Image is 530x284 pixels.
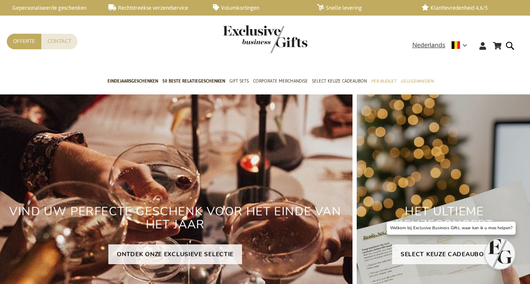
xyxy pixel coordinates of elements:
span: Select Keuze Cadeaubon [312,77,367,86]
span: Gelegenheden [401,77,433,86]
a: Gepersonaliseerde geschenken [4,4,95,11]
span: Corporate Merchandise [253,77,308,86]
span: Per Budget [371,77,396,86]
a: Contact [41,34,78,49]
a: store logo [223,25,265,53]
a: Snelle levering [317,4,408,11]
span: Nederlands [412,40,445,50]
span: Gift Sets [229,77,249,86]
img: Exclusive Business gifts logo [223,25,307,53]
a: Offerte [7,34,41,49]
a: Klanttevredenheid 4,6/5 [422,4,512,11]
a: Volumkortingen [213,4,304,11]
a: Rechtstreekse verzendservice [108,4,199,11]
span: Eindejaarsgeschenken [108,77,158,86]
a: ONTDEK ONZE EXCLUSIEVE SELECTIE [108,244,242,264]
a: SELECT KEUZE CADEAUBON [392,244,497,264]
div: Nederlands [412,40,473,50]
span: 50 beste relatiegeschenken [162,77,225,86]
